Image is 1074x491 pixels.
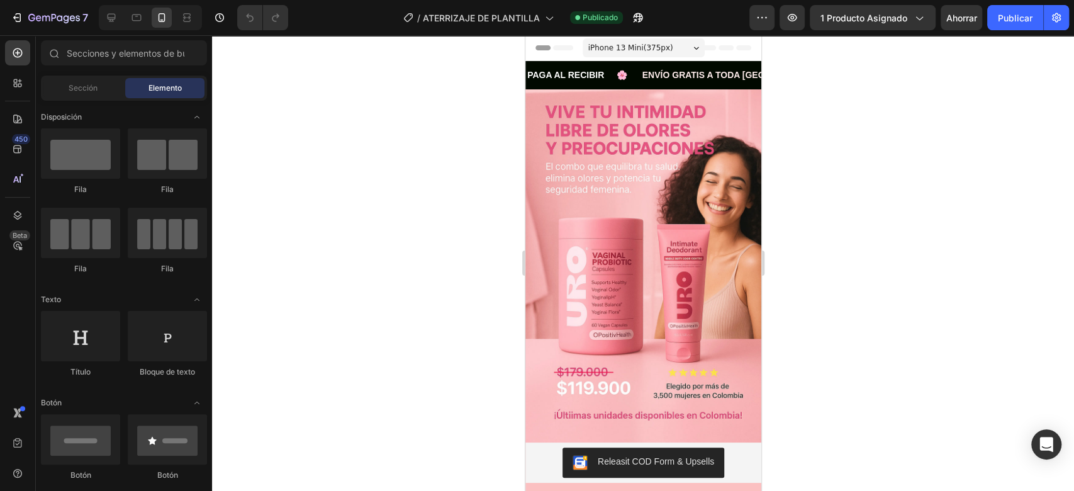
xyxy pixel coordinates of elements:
iframe: Área de diseño [525,35,761,491]
div: Abrir Intercom Messenger [1031,429,1061,460]
font: Botón [70,470,91,480]
font: 7 [82,11,88,24]
font: Botón [41,398,62,407]
font: 1 producto asignado [820,13,907,23]
font: Elemento [148,83,182,93]
font: Publicar [998,13,1032,23]
font: Botón [157,470,178,480]
font: ATERRIZAJE DE PLANTILLA [423,13,540,23]
font: Fila [74,184,87,194]
font: Publicado [583,13,618,22]
button: 7 [5,5,94,30]
font: Sección [69,83,98,93]
font: Texto [41,295,61,304]
input: Secciones y elementos de búsqueda [41,40,207,65]
span: Abrir palanca [187,290,207,310]
p: 🌸 [117,32,322,48]
span: Abrir palanca [187,107,207,127]
font: / [417,13,420,23]
button: Publicar [987,5,1043,30]
font: Beta [13,231,27,240]
div: Deshacer/Rehacer [237,5,288,30]
div: Releasit COD Form & Upsells [72,420,189,433]
font: Fila [161,264,174,273]
font: 450 [14,135,28,144]
font: Bloque de texto [140,367,195,376]
font: Título [70,367,91,376]
strong: ENVÍO GRATIS A TODA [GEOGRAPHIC_DATA] [117,35,311,45]
font: Ahorrar [946,13,977,23]
font: Fila [74,264,87,273]
font: Disposición [41,112,82,121]
img: CKKYs5695_ICEAE=.webp [47,420,62,435]
button: Ahorrar [941,5,982,30]
span: Abrir palanca [187,393,207,413]
button: 1 producto asignado [810,5,936,30]
button: Releasit COD Form & Upsells [37,412,199,443]
font: Fila [161,184,174,194]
